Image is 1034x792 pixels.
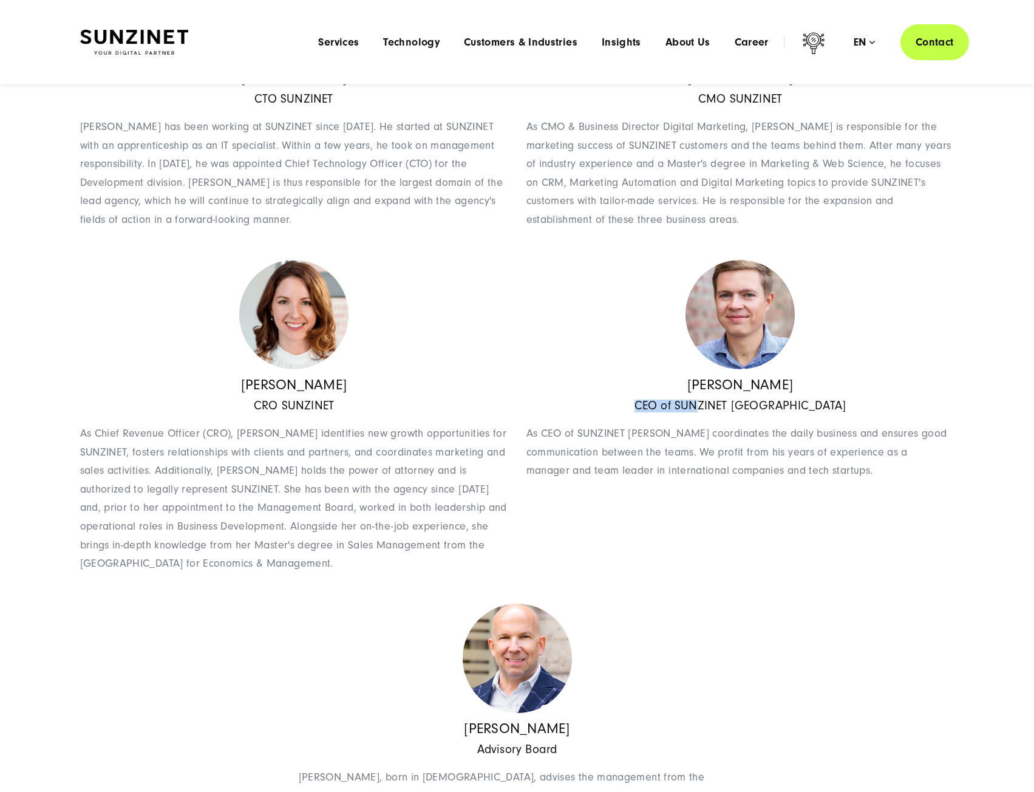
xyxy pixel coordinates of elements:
span: [PERSON_NAME] has been working at SUNZINET since [DATE]. He started at SUNZINET with an apprentic... [80,120,503,226]
span: As CEO of SUNZINET [PERSON_NAME] coordinates the daily business and ensures good communication be... [526,427,947,477]
span: CEO of SUNZINET [GEOGRAPHIC_DATA] [634,399,846,412]
span: CMO SUNZINET [698,92,782,106]
a: Insights [602,36,641,49]
a: About Us [665,36,710,49]
a: Services [318,36,359,49]
img: Alex-Gruhler-320x320 [463,604,572,713]
span: CTO SUNZINET [254,92,333,106]
span: Advisory Board [477,743,557,756]
p: As Chief Revenue Officer (CRO), [PERSON_NAME] identifies new growth opportunities for SUNZINET, f... [80,425,508,573]
span: As CMO & Business Director Digital Marketing, [PERSON_NAME] is responsible for the marketing succ... [526,120,951,226]
div: en [854,36,875,49]
h4: [PERSON_NAME] [299,720,736,738]
span: CRO SUNZINET [254,399,334,412]
a: Customers & Industries [464,36,577,49]
img: SUNZINET Full Service Digital Agentur [80,30,188,55]
h4: [PERSON_NAME] [80,377,508,394]
img: Simona Mayer - CRO SUNZIENT - SUNZINET [239,260,349,369]
a: Contact [900,24,969,60]
a: Technology [383,36,440,49]
h4: [PERSON_NAME] [526,377,954,394]
a: Career [735,36,769,49]
img: Adam-Sieczkowski-570x570 [685,260,795,369]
